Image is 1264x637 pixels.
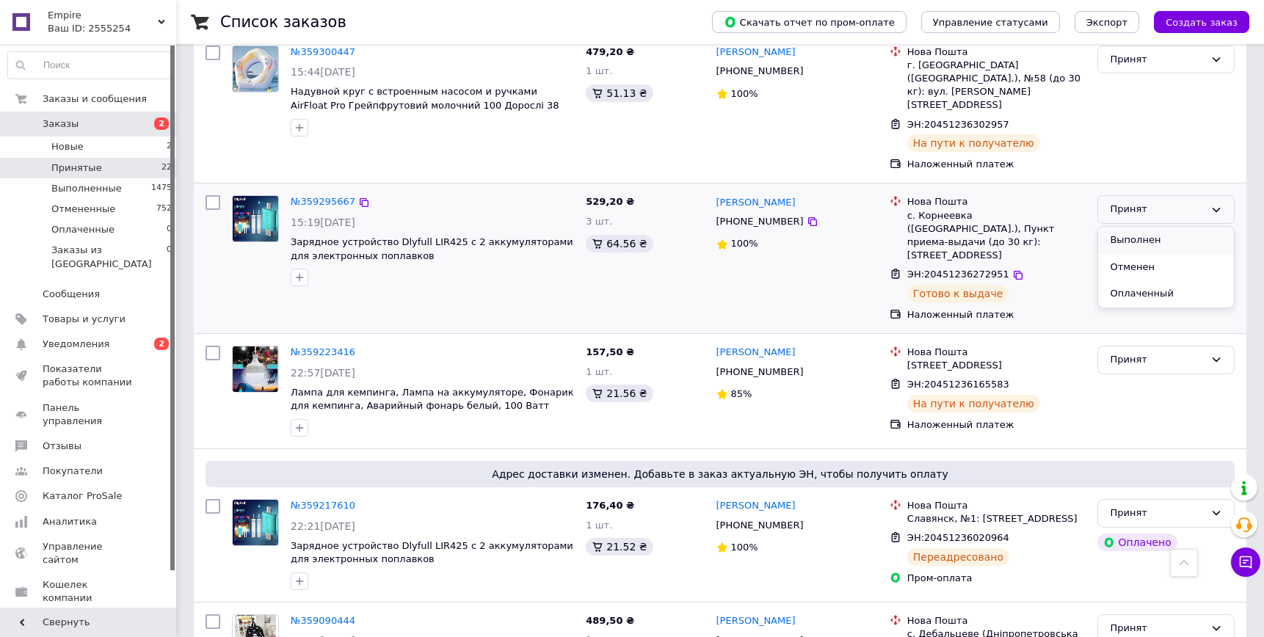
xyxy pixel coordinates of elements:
span: Экспорт [1086,17,1127,28]
span: 3 шт. [586,216,612,227]
span: Empire [48,9,158,22]
span: 359223416 [301,346,355,357]
li: Оплаченный [1098,280,1234,307]
div: Ваш ID: 2555254 [48,22,176,35]
input: Поиск [8,52,172,79]
div: Нова Пошта [907,195,1086,208]
span: 176,40 ₴ [586,500,634,511]
span: 1475 [151,182,172,195]
span: Показатели работы компании [43,363,136,389]
a: №359300447 [291,46,355,57]
span: Покупатели [43,465,103,478]
span: 359295667 [301,196,355,207]
a: Зарядное устройство Dlyfull LIR425 с 2 аккумуляторами для электронных поплавков [291,236,573,261]
a: Фото товару [232,195,279,242]
span: 100% [731,88,758,99]
span: 15:44[DATE] [291,66,355,78]
span: Заказы [43,117,79,131]
span: 1 шт. [586,65,612,76]
span: Скачать отчет по пром-оплате [724,15,895,29]
span: 752 [156,203,172,216]
span: [PHONE_NUMBER] [716,65,804,76]
span: Уведомления [43,338,109,351]
button: Скачать отчет по пром-оплате [712,11,907,33]
a: Фото товару [232,45,279,92]
button: Экспорт [1075,11,1139,33]
span: ЭН: [907,532,1009,543]
div: [STREET_ADDRESS] [907,359,1086,372]
span: 1 шт. [586,520,612,531]
img: Фото товару [233,346,278,392]
img: Фото товару [233,196,278,241]
span: Выполненные [51,182,122,195]
span: 15:19[DATE] [291,216,355,228]
span: 85% [731,388,752,399]
div: Принят [1110,352,1205,368]
div: Наложенный платеж [907,308,1086,321]
span: Заказы из [GEOGRAPHIC_DATA] [51,244,167,270]
span: Аналитика [43,515,97,528]
span: Отзывы [43,440,81,453]
span: 359090444 [301,615,355,626]
div: 21.56 ₴ [586,385,653,402]
div: 21.52 ₴ [586,538,653,556]
div: 64.56 ₴ [586,235,653,252]
span: 2 [154,338,169,350]
span: 529,20 ₴ [586,196,634,207]
span: № [291,196,355,207]
a: Надувной круг с встроенным насосом и ручками AirFloat Pro Грейпфрутовий молочний 100 Дорослі 38 с... [291,86,559,124]
span: № [291,346,355,357]
span: [PHONE_NUMBER] [716,520,804,531]
div: Принят [1110,202,1205,217]
div: Нова Пошта [907,614,1086,627]
span: 100% [731,542,758,553]
span: [PHONE_NUMBER] [716,216,804,227]
span: Адрес доставки изменен. Добавьте в заказ актуальную ЭН, чтобы получить оплату [211,467,1229,481]
a: [PERSON_NAME] [716,614,796,628]
span: 22 [161,161,172,175]
span: 489,50 ₴ [586,615,634,626]
span: ЭН: [907,379,1009,390]
div: Наложенный платеж [907,418,1086,432]
span: 2 [154,117,169,130]
span: 359300447 [301,46,355,57]
span: № [291,46,355,57]
div: Нова Пошта [907,499,1086,512]
a: Фото товару [232,499,279,546]
a: №359295667 [291,196,355,207]
button: Создать заказ [1154,11,1249,33]
a: [PERSON_NAME] [716,346,796,360]
h1: Список заказов [220,13,346,31]
span: 22:57[DATE] [291,367,355,379]
span: 1 шт. [586,366,612,377]
span: Панель управления [43,401,136,428]
span: № [291,615,355,626]
span: 22:21[DATE] [291,520,355,532]
span: Лампа для кемпинга, Лампа на аккумуляторе, Фонарик для кемпинга, Аварийный фонарь белый, 100 Ватт [291,387,574,412]
span: 0 [167,244,172,270]
span: 2 [167,140,172,153]
span: Управление статусами [933,17,1048,28]
span: 157,50 ₴ [586,346,634,357]
span: Сообщения [43,288,100,301]
div: г. [GEOGRAPHIC_DATA] ([GEOGRAPHIC_DATA].), №58 (до 30 кг): вул. [PERSON_NAME][STREET_ADDRESS] [907,59,1086,112]
a: [PERSON_NAME] [716,499,796,513]
span: Создать заказ [1166,17,1238,28]
span: Отмененные [51,203,115,216]
span: 479,20 ₴ [586,46,634,57]
a: Зарядное устройство Dlyfull LIR425 с 2 аккумуляторами для электронных поплавков [291,540,573,565]
img: Фото товару [233,46,277,92]
a: №359090444 [291,615,355,626]
a: [PERSON_NAME] [716,196,796,210]
div: с. Корнеевка ([GEOGRAPHIC_DATA].), Пункт приема-выдачи (до 30 кг): [STREET_ADDRESS] [907,209,1086,263]
span: № [291,500,355,511]
span: Управление сайтом [43,540,136,567]
li: Отменен [1098,254,1234,281]
div: На пути к получателю [907,395,1040,412]
a: Создать заказ [1139,16,1249,27]
div: Принят [1110,621,1205,636]
span: 20451236302957 [924,119,1009,130]
div: Принят [1110,506,1205,521]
